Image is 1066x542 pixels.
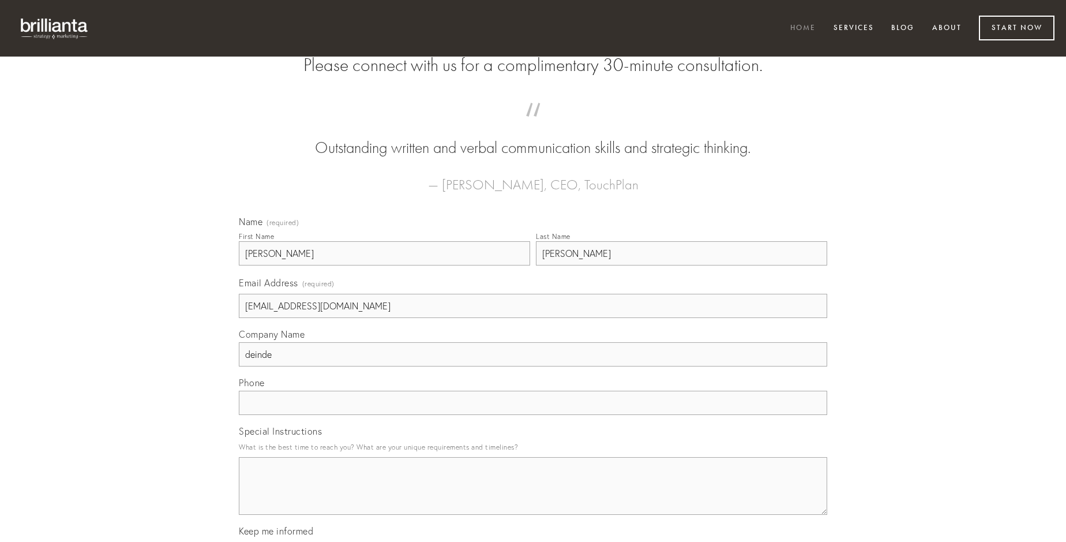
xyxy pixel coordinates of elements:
[239,54,827,76] h2: Please connect with us for a complimentary 30-minute consultation.
[239,232,274,241] div: First Name
[257,114,809,137] span: “
[239,439,827,455] p: What is the best time to reach you? What are your unique requirements and timelines?
[239,328,305,340] span: Company Name
[239,525,313,537] span: Keep me informed
[12,12,98,45] img: brillianta - research, strategy, marketing
[884,19,922,38] a: Blog
[239,216,262,227] span: Name
[239,377,265,388] span: Phone
[239,277,298,289] span: Email Address
[239,425,322,437] span: Special Instructions
[302,276,335,291] span: (required)
[257,159,809,196] figcaption: — [PERSON_NAME], CEO, TouchPlan
[257,114,809,159] blockquote: Outstanding written and verbal communication skills and strategic thinking.
[925,19,969,38] a: About
[536,232,570,241] div: Last Name
[979,16,1054,40] a: Start Now
[783,19,823,38] a: Home
[826,19,881,38] a: Services
[266,219,299,226] span: (required)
